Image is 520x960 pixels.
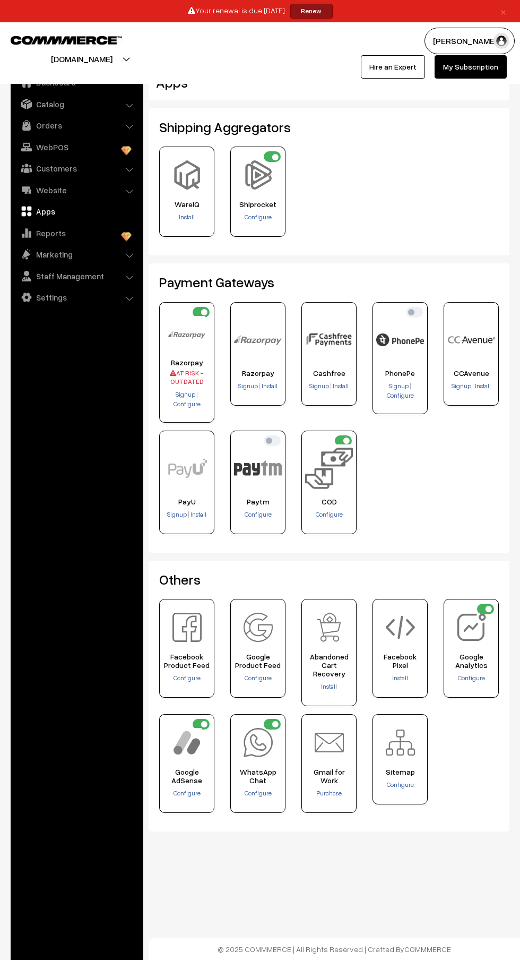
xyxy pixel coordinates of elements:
span: Install [333,382,349,390]
span: Razorpay [234,369,282,378]
img: Paytm [234,444,282,492]
img: WhatsApp Chat [244,728,273,757]
a: Configure [174,674,201,682]
span: Install [262,382,278,390]
a: Website [13,181,140,200]
a: Customers [13,159,140,178]
span: Google Analytics [447,653,495,670]
span: Configure [245,674,272,682]
span: PayU [163,498,211,506]
a: Signup [389,382,410,390]
span: WareIQ [163,200,211,209]
a: Reports [13,224,140,243]
div: | [163,510,211,520]
span: AT RISK - OUTDATED [163,369,211,386]
span: Signup [238,382,258,390]
span: Signup [452,382,471,390]
span: Signup [309,382,329,390]
a: Install [332,382,349,390]
div: | [447,381,495,392]
button: [PERSON_NAME] [424,28,515,54]
a: Configure [245,789,272,797]
a: Catalog [13,95,140,114]
a: Renew [290,4,333,19]
img: Sitemap [386,728,415,757]
a: Configure [174,400,201,408]
img: Cashfree [305,316,353,364]
img: CCAvenue [447,316,495,364]
img: Google AdSense [172,728,202,757]
a: Signup [309,382,330,390]
span: Shiprocket [234,200,282,209]
img: Shiprocket [244,160,273,190]
a: Configure [245,213,272,221]
div: | [305,381,353,392]
img: Gmail for Work [315,728,344,757]
a: Signup [452,382,472,390]
h2: Payment Gateways [159,274,499,290]
span: Gmail for Work [305,768,353,785]
span: Google Product Feed [234,653,282,670]
a: Install [261,382,278,390]
a: Signup [176,390,196,398]
span: Abandoned Cart Recovery [305,653,353,678]
footer: © 2025 COMMMERCE | All Rights Reserved | Crafted By [149,938,520,960]
a: × [496,5,510,18]
span: Signup [176,390,195,398]
div: | [376,381,424,400]
a: Signup [238,382,259,390]
span: Signup [389,382,409,390]
img: Google Product Feed [244,613,273,642]
img: user [493,33,509,49]
a: Marketing [13,245,140,264]
a: Settings [13,288,140,307]
img: Facebook Product Feed [172,613,202,642]
a: Configure [458,674,485,682]
h2: Others [159,571,499,588]
a: Install [189,510,206,518]
span: Purchase [316,789,342,797]
img: Razorpay (Deprecated) [168,316,205,353]
span: CCAvenue [447,369,495,378]
a: Install [179,213,195,221]
a: Install [392,674,408,682]
div: Razorpay [163,358,211,386]
a: COMMMERCE [404,945,451,954]
span: Install [190,510,206,518]
a: Configure [387,391,414,399]
a: Configure [245,510,272,518]
img: COMMMERCE [11,36,122,44]
a: Configure [316,510,343,518]
span: COD [305,498,353,506]
img: Facebook Pixel [386,613,415,642]
button: [DOMAIN_NAME] [14,46,150,72]
a: Install [474,382,491,390]
img: WareIQ [172,160,202,190]
a: Signup [167,510,188,518]
div: Your renewal is due [DATE] [4,4,516,19]
span: Facebook Product Feed [163,653,211,670]
span: Paytm [234,498,282,506]
a: Configure [387,781,414,788]
span: Install [475,382,491,390]
a: Hire an Expert [361,55,425,79]
img: Google Analytics [457,613,486,642]
a: Orders [13,116,140,135]
span: WhatsApp Chat [234,768,282,785]
a: My Subscription [435,55,507,79]
img: Razorpay [234,316,282,364]
img: PhonePe [376,316,424,364]
span: Facebook Pixel [376,653,424,670]
span: PhonePe [376,369,424,378]
a: Configure [174,789,201,797]
span: Install [321,682,337,690]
